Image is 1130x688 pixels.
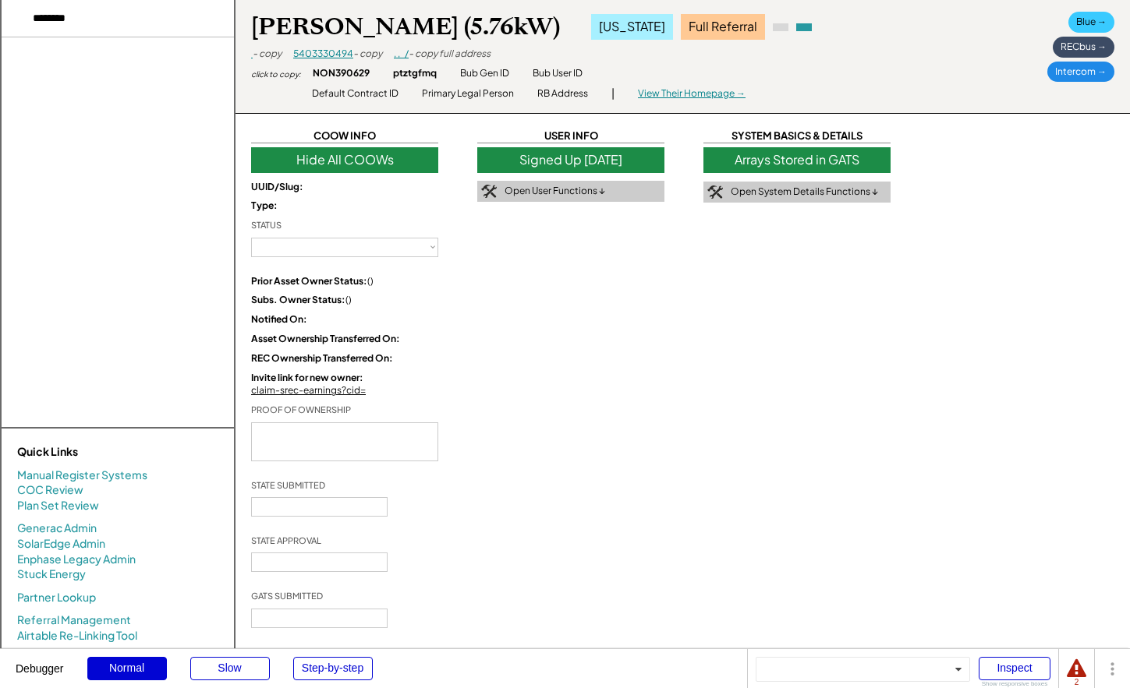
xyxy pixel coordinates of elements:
div: Normal [87,657,167,680]
div: COOW INFO [251,129,438,143]
u: claim-srec-earnings?cid= [251,384,366,396]
div: Slow [190,657,270,680]
div: Signed Up [DATE] [477,147,664,172]
div: | [611,86,615,101]
div: Bub Gen ID [460,67,509,80]
div: Quick Links [17,444,173,460]
div: ptztgfmq [393,67,437,80]
strong: Type: [251,199,278,211]
div: - copy full address [409,48,491,61]
div: PROOF OF OWNERSHIP [251,404,351,415]
div: STATE SUBMITTED [251,479,325,491]
div: click to copy: [251,69,301,79]
div: Bub User ID [533,67,583,80]
strong: UUID/Slug: [251,181,303,192]
div: STATUS [251,219,282,231]
div: Arrays Stored in GATS [703,147,891,172]
div: RB Address [537,87,588,101]
div: Primary Legal Person [422,87,514,101]
div: Debugger [16,649,64,674]
strong: Notified On: [251,313,307,325]
a: Airtable Re-Linking Tool [17,628,137,644]
div: Intercom → [1047,62,1114,83]
strong: Prior Asset Owner Status: [251,275,367,287]
div: RECbus → [1053,37,1114,58]
div: Open System Details Functions ↓ [731,185,878,199]
div: USER INFO [477,129,664,143]
div: Inspect [979,657,1050,680]
div: 2 [1067,679,1086,686]
div: Open User Functions ↓ [505,185,605,198]
div: - copy [253,48,282,61]
a: Enphase Legacy Admin [17,552,136,567]
a: COC Review [17,482,83,498]
div: STATE APPROVAL [251,535,321,546]
div: Hide All COOWs [251,147,438,172]
strong: Invite link for new owner: [251,372,363,383]
a: SolarEdge Admin [17,536,105,552]
a: Partner Lookup [17,590,96,605]
div: Full Referral [681,14,765,39]
a: Manual Register Systems [17,467,147,483]
div: Blue → [1068,12,1114,33]
img: tool-icon.png [481,185,497,199]
a: Stuck Energy [17,566,86,582]
div: SYSTEM BASICS & DETAILS [703,129,891,143]
a: Generac Admin [17,520,97,536]
div: Default Contract ID [312,87,399,101]
strong: Asset Ownership Transferred On: [251,333,400,344]
div: Show responsive boxes [979,681,1050,687]
div: () [251,294,438,307]
a: Referral Management [17,612,131,628]
div: () [251,275,438,288]
a: , , / [394,48,409,59]
div: [US_STATE] [591,14,673,39]
strong: REC Ownership Transferred On: [251,352,393,364]
div: - copy [353,48,382,61]
img: tool-icon.png [707,185,723,199]
div: Step-by-step [293,657,373,680]
a: Plan Set Review [17,498,99,513]
div: View Their Homepage → [638,87,746,101]
div: GATS APPROVAL [251,646,319,658]
div: GATS SUBMITTED [251,590,323,602]
strong: Subs. Owner Status: [251,294,345,305]
div: [PERSON_NAME] (5.76kW) [251,12,560,42]
div: NON390629 [313,67,370,80]
a: 5403330494 [293,48,353,59]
